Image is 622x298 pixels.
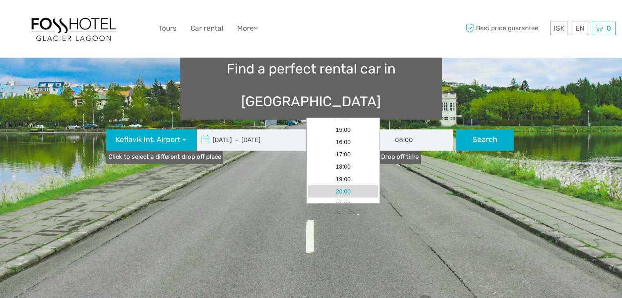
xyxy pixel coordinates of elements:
a: Car rental [191,22,223,34]
a: 16:00 [308,136,378,148]
a: 20:00 [308,185,378,198]
button: Open LiveChat chat widget [94,13,104,22]
button: Search [456,129,514,151]
img: 1303-6910c56d-1cb8-4c54-b886-5f11292459f5_logo_big.jpg [29,14,119,43]
a: Click to select a different drop off place [106,151,223,163]
span: Keflavík Int. Airport [116,135,180,145]
div: EN [572,22,588,35]
input: Drop off time [379,129,453,151]
a: Tours [159,22,177,34]
a: 17:00 [308,148,378,160]
a: 21:00 [308,198,378,210]
a: More [237,22,258,34]
h1: Find a perfect rental car in [GEOGRAPHIC_DATA] [180,50,442,120]
a: 15:00 [308,124,378,136]
button: Keflavík Int. Airport [106,129,197,151]
span: 0 [605,24,612,32]
p: We're away right now. Please check back later! [11,14,92,21]
input: Pick up and drop off date [197,129,307,151]
span: Best price guarantee [463,22,548,35]
span: ISK [554,24,564,32]
label: Drop off time [379,151,421,163]
a: 18:00 [308,161,378,173]
a: 19:00 [308,173,378,185]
